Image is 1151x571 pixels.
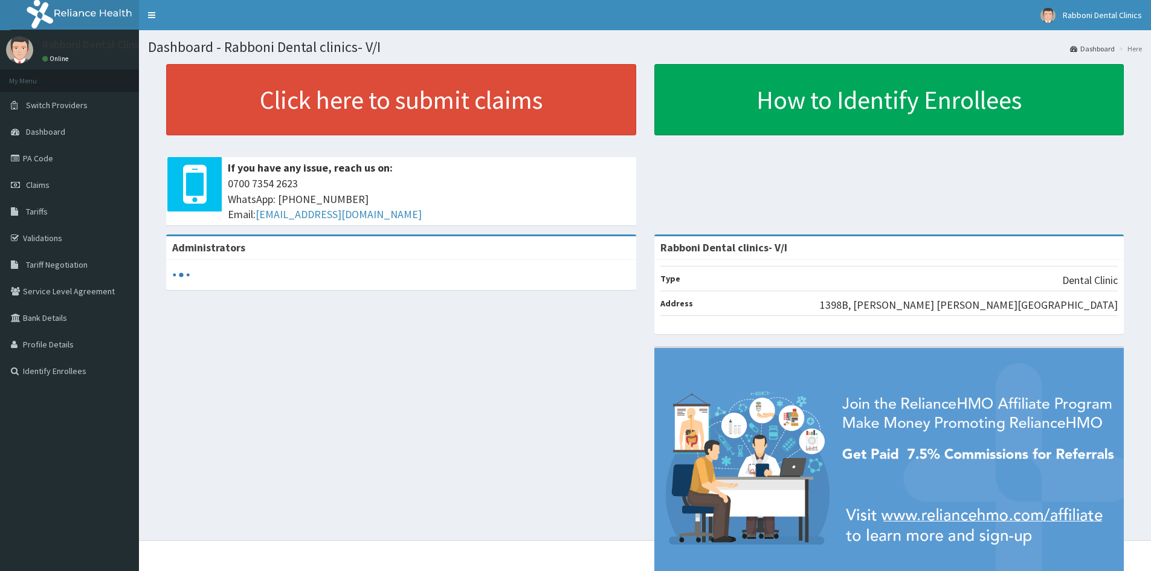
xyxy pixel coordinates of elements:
a: Click here to submit claims [166,64,636,135]
p: Rabboni Dental Clinics [42,39,147,50]
a: How to Identify Enrollees [654,64,1124,135]
h1: Dashboard - Rabboni Dental clinics- V/I [148,39,1142,55]
span: Switch Providers [26,100,88,111]
b: Address [660,298,693,309]
span: Tariff Negotiation [26,259,88,270]
b: If you have any issue, reach us on: [228,161,393,175]
b: Type [660,273,680,284]
span: Claims [26,179,50,190]
img: User Image [6,36,33,63]
a: [EMAIL_ADDRESS][DOMAIN_NAME] [256,207,422,221]
li: Here [1116,44,1142,54]
p: Dental Clinic [1062,273,1118,288]
img: User Image [1040,8,1056,23]
span: 0700 7354 2623 WhatsApp: [PHONE_NUMBER] Email: [228,176,630,222]
p: 1398B, [PERSON_NAME] [PERSON_NAME][GEOGRAPHIC_DATA] [820,297,1118,313]
span: Rabboni Dental Clinics [1063,10,1142,21]
svg: audio-loading [172,266,190,284]
b: Administrators [172,240,245,254]
strong: Rabboni Dental clinics- V/I [660,240,787,254]
span: Tariffs [26,206,48,217]
a: Online [42,54,71,63]
span: Dashboard [26,126,65,137]
a: Dashboard [1070,44,1115,54]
